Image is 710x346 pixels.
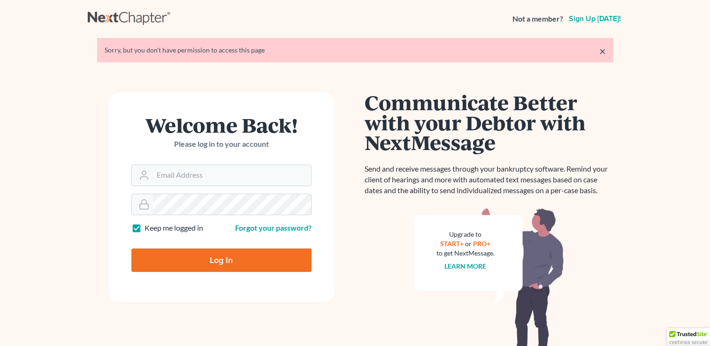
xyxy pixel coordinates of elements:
div: to get NextMessage. [436,248,495,258]
div: Upgrade to [436,230,495,239]
a: Learn more [444,262,486,270]
h1: Communicate Better with your Debtor with NextMessage [365,92,613,152]
div: Sorry, but you don't have permission to access this page [105,45,606,55]
strong: Not a member? [512,14,563,24]
p: Please log in to your account [131,139,312,150]
a: START+ [440,240,464,248]
a: PRO+ [473,240,490,248]
a: Sign up [DATE]! [567,15,623,23]
label: Keep me logged in [145,223,203,233]
p: Send and receive messages through your bankruptcy software. Remind your client of hearings and mo... [365,164,613,196]
span: or [465,240,472,248]
input: Log In [131,248,312,272]
div: TrustedSite Certified [667,328,710,346]
a: Forgot your password? [235,223,312,232]
input: Email Address [153,165,311,186]
a: × [599,45,606,57]
h1: Welcome Back! [131,115,312,135]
